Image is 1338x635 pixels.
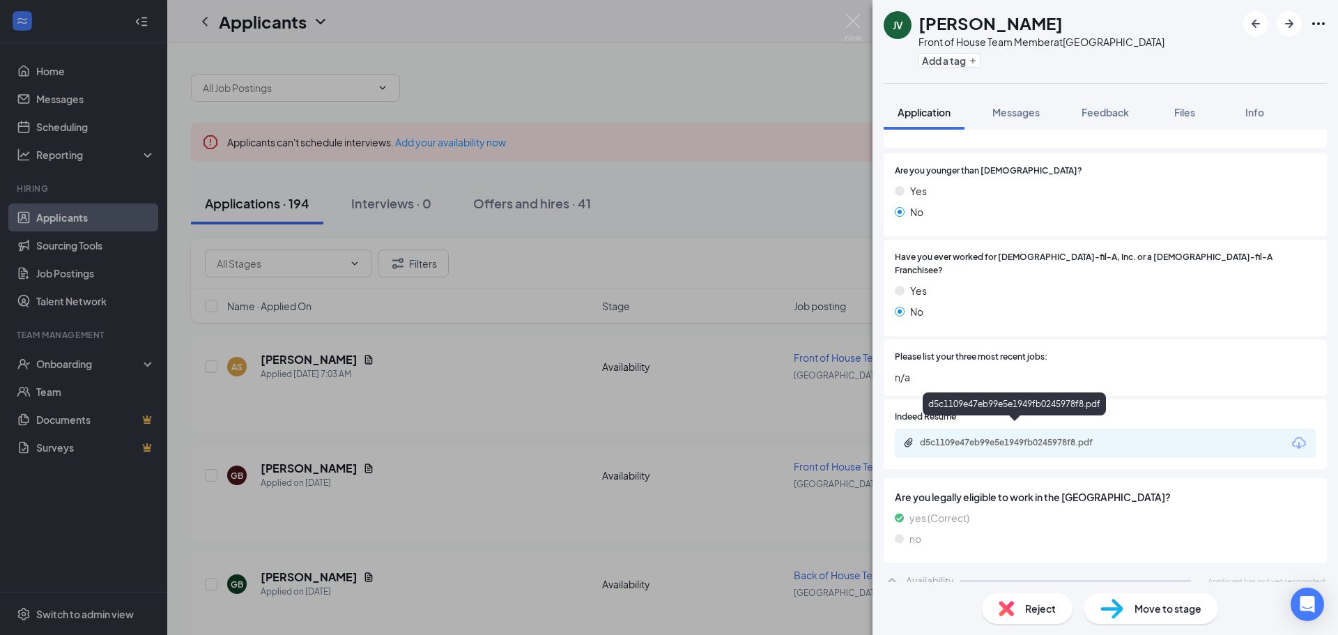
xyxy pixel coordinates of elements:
span: Are you legally eligible to work in the [GEOGRAPHIC_DATA]? [895,489,1316,505]
svg: ArrowRight [1281,15,1298,32]
div: Open Intercom Messenger [1291,588,1324,621]
span: Feedback [1082,106,1129,118]
svg: Download [1291,435,1307,452]
span: Are you younger than [DEMOGRAPHIC_DATA]? [895,165,1082,178]
span: No [910,304,923,319]
span: Applicant has not yet responded. [1208,575,1327,587]
div: d5c1109e47eb99e5e1949fb0245978f8.pdf [920,437,1115,448]
button: PlusAdd a tag [918,53,981,68]
button: ArrowRight [1277,11,1302,36]
span: Messages [992,106,1040,118]
div: Availability [906,574,954,588]
span: no [909,531,921,546]
div: Front of House Team Member at [GEOGRAPHIC_DATA] [918,35,1164,49]
span: Yes [910,283,927,298]
div: JV [893,18,903,32]
span: Files [1174,106,1195,118]
span: Info [1245,106,1264,118]
svg: Plus [969,56,977,65]
span: n/a [895,369,1316,385]
span: Application [898,106,951,118]
div: d5c1109e47eb99e5e1949fb0245978f8.pdf [923,392,1106,415]
span: Please list your three most recent jobs: [895,351,1047,364]
span: Move to stage [1135,601,1201,616]
button: ArrowLeftNew [1243,11,1268,36]
a: Paperclipd5c1109e47eb99e5e1949fb0245978f8.pdf [903,437,1129,450]
svg: ArrowLeftNew [1247,15,1264,32]
svg: Ellipses [1310,15,1327,32]
span: Yes [910,183,927,199]
span: Have you ever worked for [DEMOGRAPHIC_DATA]-fil-A, Inc. or a [DEMOGRAPHIC_DATA]-fil-A Franchisee? [895,251,1316,277]
h1: [PERSON_NAME] [918,11,1063,35]
svg: ChevronUp [884,572,900,589]
span: Reject [1025,601,1056,616]
span: yes (Correct) [909,510,969,526]
span: Indeed Resume [895,411,956,424]
svg: Paperclip [903,437,914,448]
span: No [910,204,923,220]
